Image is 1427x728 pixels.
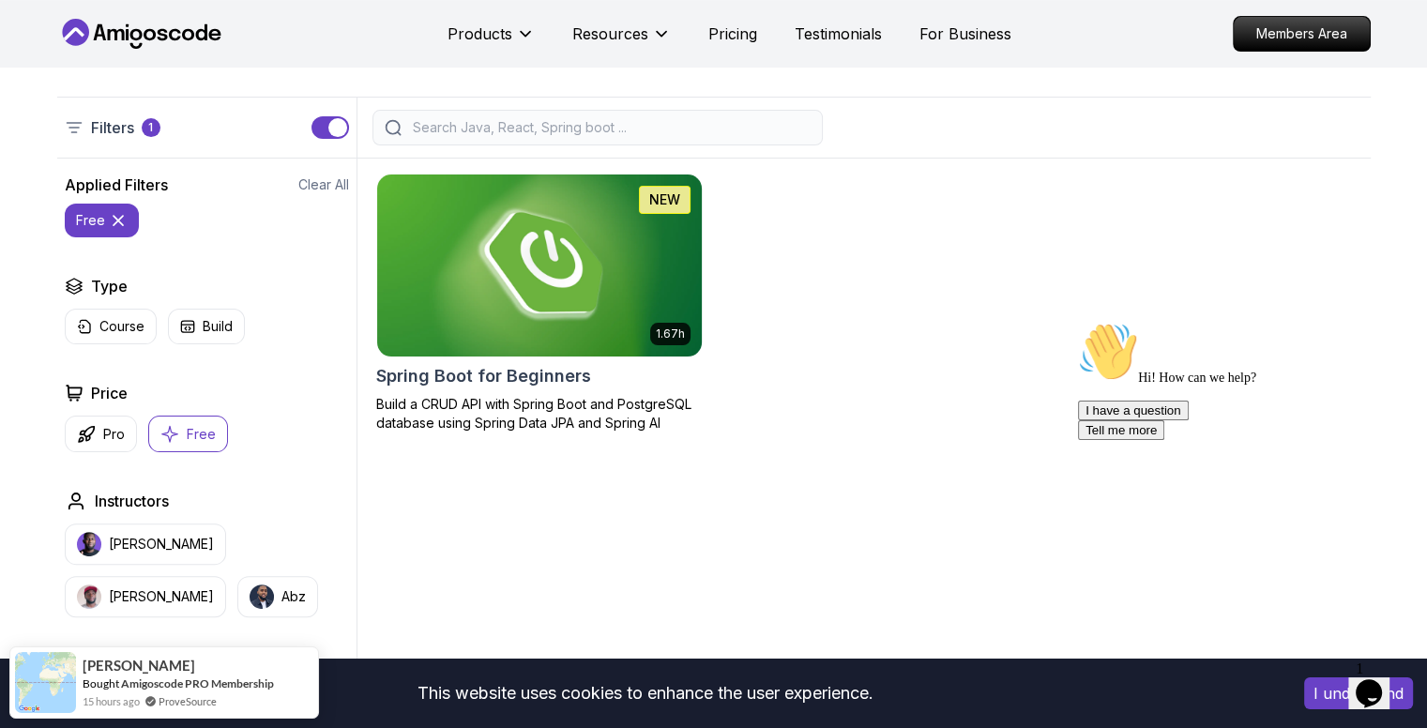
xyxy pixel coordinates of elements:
[77,584,101,609] img: instructor img
[65,204,139,237] button: free
[448,23,535,60] button: Products
[148,120,153,135] p: 1
[572,23,648,45] p: Resources
[1233,16,1371,52] a: Members Area
[109,587,214,606] p: [PERSON_NAME]
[83,676,119,690] span: Bought
[14,673,1276,714] div: This website uses cookies to enhance the user experience.
[91,382,128,404] h2: Price
[8,106,94,126] button: Tell me more
[708,23,757,45] a: Pricing
[8,8,68,68] img: :wave:
[250,584,274,609] img: instructor img
[8,8,345,126] div: 👋Hi! How can we help?I have a questionTell me more
[203,317,233,336] p: Build
[369,170,709,360] img: Spring Boot for Beginners card
[237,576,318,617] button: instructor imgAbz
[99,317,144,336] p: Course
[649,190,680,209] p: NEW
[91,275,128,297] h2: Type
[65,576,226,617] button: instructor img[PERSON_NAME]
[795,23,882,45] a: Testimonials
[1348,653,1408,709] iframe: chat widget
[448,23,512,45] p: Products
[168,309,245,344] button: Build
[65,309,157,344] button: Course
[65,523,226,565] button: instructor img[PERSON_NAME]
[409,118,811,137] input: Search Java, React, Spring boot ...
[281,587,306,606] p: Abz
[376,363,591,389] h2: Spring Boot for Beginners
[83,693,140,709] span: 15 hours ago
[1304,677,1413,709] button: Accept cookies
[103,425,125,444] p: Pro
[376,174,703,432] a: Spring Boot for Beginners card1.67hNEWSpring Boot for BeginnersBuild a CRUD API with Spring Boot ...
[1234,17,1370,51] p: Members Area
[76,211,105,230] p: free
[91,116,134,139] p: Filters
[159,693,217,709] a: ProveSource
[376,395,703,432] p: Build a CRUD API with Spring Boot and PostgreSQL database using Spring Data JPA and Spring AI
[109,535,214,554] p: [PERSON_NAME]
[148,416,228,452] button: Free
[919,23,1011,45] a: For Business
[121,676,274,690] a: Amigoscode PRO Membership
[15,652,76,713] img: provesource social proof notification image
[572,23,671,60] button: Resources
[65,416,137,452] button: Pro
[298,175,349,194] button: Clear All
[1070,314,1408,644] iframe: chat widget
[187,425,216,444] p: Free
[8,56,186,70] span: Hi! How can we help?
[95,490,169,512] h2: Instructors
[77,532,101,556] img: instructor img
[83,658,195,674] span: [PERSON_NAME]
[656,326,685,341] p: 1.67h
[8,86,118,106] button: I have a question
[65,174,168,196] h2: Applied Filters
